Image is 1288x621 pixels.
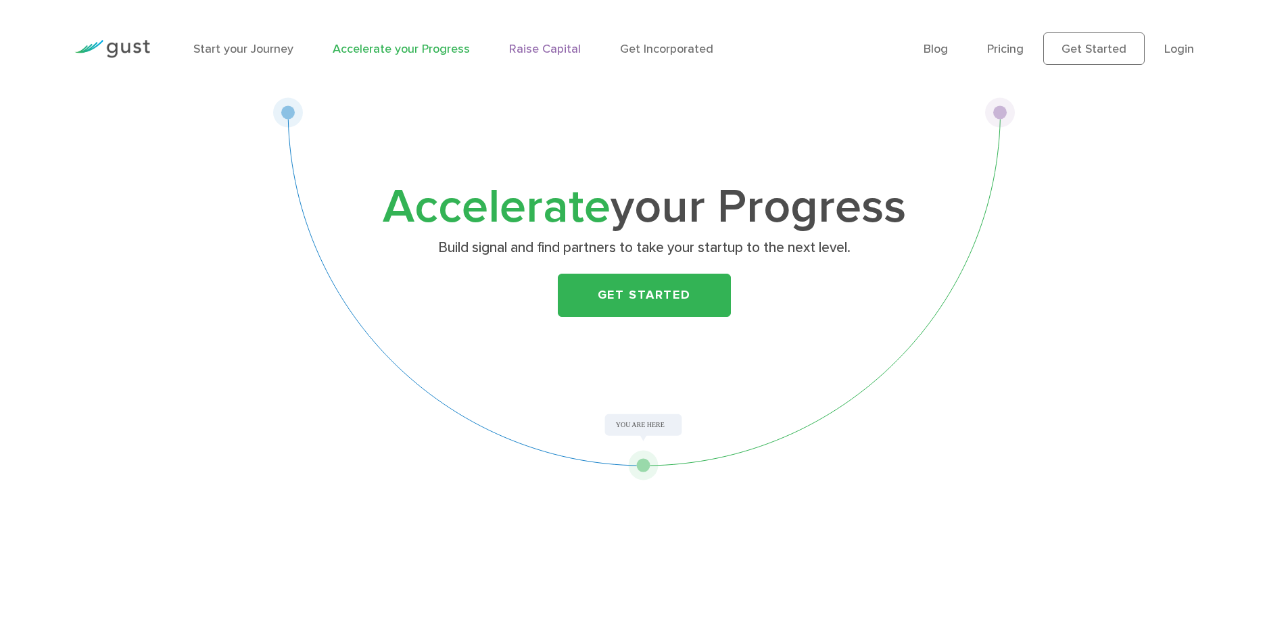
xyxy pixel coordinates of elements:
[74,40,150,58] img: Gust Logo
[382,239,906,257] p: Build signal and find partners to take your startup to the next level.
[1043,32,1145,65] a: Get Started
[383,178,611,235] span: Accelerate
[987,42,1024,56] a: Pricing
[924,42,948,56] a: Blog
[509,42,581,56] a: Raise Capital
[1164,42,1194,56] a: Login
[333,42,470,56] a: Accelerate your Progress
[620,42,713,56] a: Get Incorporated
[193,42,293,56] a: Start your Journey
[558,274,731,317] a: Get Started
[377,186,911,229] h1: your Progress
